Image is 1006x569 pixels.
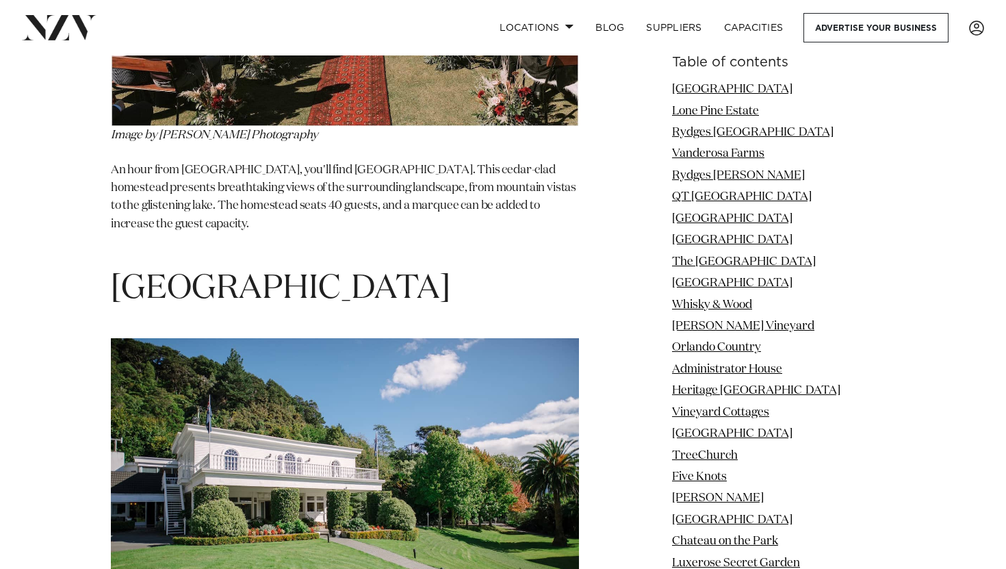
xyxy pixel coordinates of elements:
a: QT [GEOGRAPHIC_DATA] [672,191,812,203]
a: Capacities [713,13,795,42]
a: Heritage [GEOGRAPHIC_DATA] [672,385,840,396]
a: Rydges [GEOGRAPHIC_DATA] [672,127,834,138]
span: Image by [PERSON_NAME] Photography [111,129,318,141]
a: Chateau on the Park [672,535,778,547]
a: SUPPLIERS [635,13,712,42]
a: Five Knots [672,471,727,483]
a: Orlando Country [672,342,761,353]
a: [PERSON_NAME] Vineyard [672,320,814,332]
a: Vineyard Cottages [672,407,769,418]
a: Rydges [PERSON_NAME] [672,170,805,181]
a: TreeChurch [672,449,738,461]
a: Locations [489,13,584,42]
a: BLOG [584,13,635,42]
a: [GEOGRAPHIC_DATA] [672,234,792,246]
a: [PERSON_NAME] [672,492,764,504]
p: An hour from [GEOGRAPHIC_DATA], you'll find [GEOGRAPHIC_DATA]. This cedar-clad homestead presents... [111,162,579,252]
a: [GEOGRAPHIC_DATA] [672,514,792,526]
span: [GEOGRAPHIC_DATA] [111,273,450,305]
a: The [GEOGRAPHIC_DATA] [672,256,816,268]
a: [GEOGRAPHIC_DATA] [672,84,792,95]
a: Lone Pine Estate [672,105,759,116]
a: Administrator House [672,364,782,375]
a: [GEOGRAPHIC_DATA] [672,428,792,440]
a: Advertise your business [803,13,949,42]
a: [GEOGRAPHIC_DATA] [672,213,792,225]
a: Whisky & Wood [672,299,752,310]
a: Vanderosa Farms [672,148,764,160]
a: Luxerose Secret Garden [672,557,800,569]
img: nzv-logo.png [22,15,96,40]
a: [GEOGRAPHIC_DATA] [672,277,792,289]
h6: Table of contents [672,55,895,70]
